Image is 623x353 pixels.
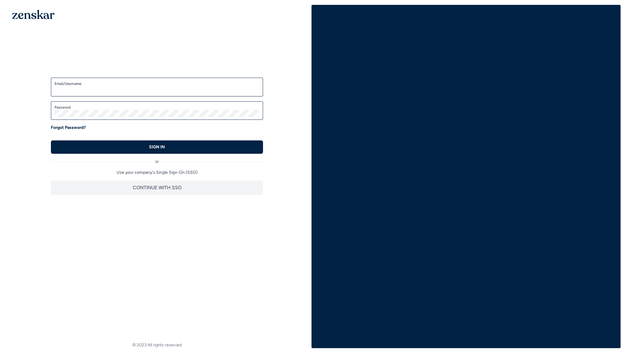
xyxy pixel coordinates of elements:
[51,154,263,165] div: or
[12,10,55,19] img: 1OGAJ2xQqyY4LXKgY66KYq0eOWRCkrZdAb3gUhuVAqdWPZE9SRJmCz+oDMSn4zDLXe31Ii730ItAGKgCKgCCgCikA4Av8PJUP...
[51,140,263,154] button: SIGN IN
[149,144,165,150] p: SIGN IN
[2,342,311,348] footer: © 2023 All rights reserved
[51,170,263,176] p: Use your company's Single Sign-On (SSO)
[55,81,259,86] label: Email/Username
[51,180,263,195] button: CONTINUE WITH SSO
[55,105,259,110] label: Password
[51,125,86,131] a: Forgot Password?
